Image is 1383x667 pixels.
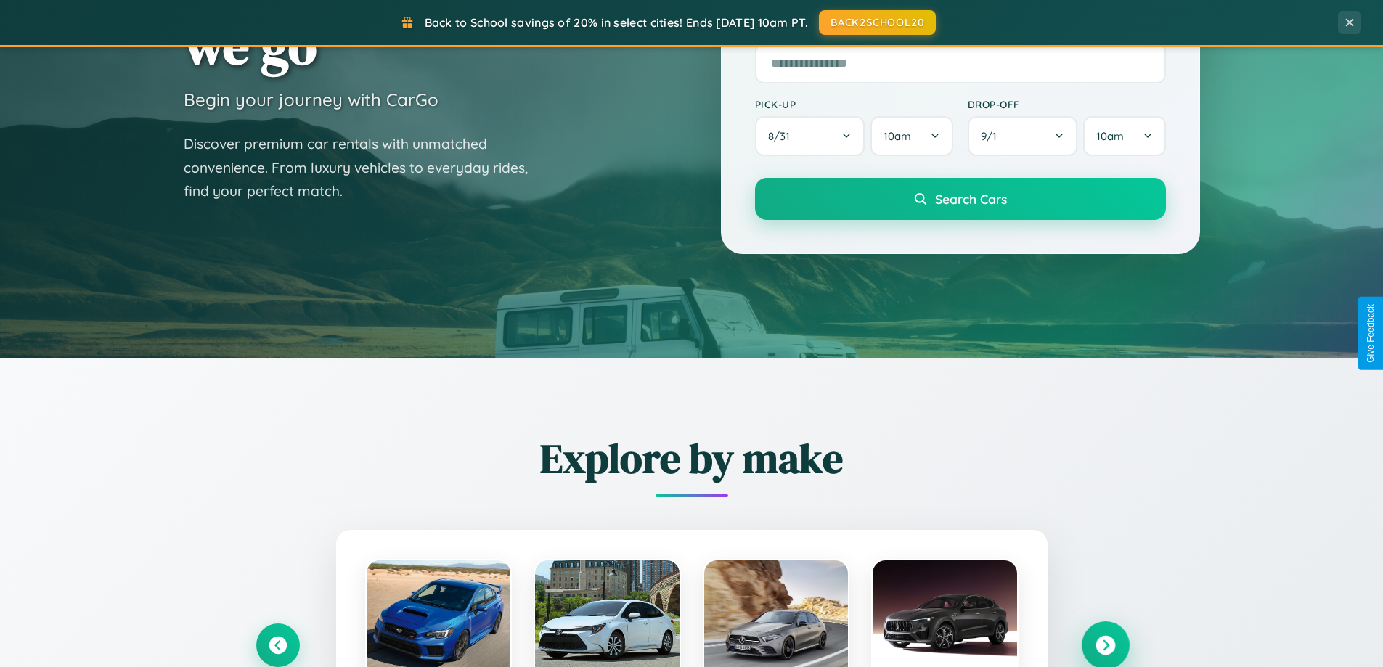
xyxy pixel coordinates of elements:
[981,129,1004,143] span: 9 / 1
[870,116,952,156] button: 10am
[968,116,1078,156] button: 9/1
[819,10,936,35] button: BACK2SCHOOL20
[968,98,1166,110] label: Drop-off
[755,178,1166,220] button: Search Cars
[1083,116,1165,156] button: 10am
[935,191,1007,207] span: Search Cars
[884,129,911,143] span: 10am
[1096,129,1124,143] span: 10am
[755,98,953,110] label: Pick-up
[184,132,547,203] p: Discover premium car rentals with unmatched convenience. From luxury vehicles to everyday rides, ...
[184,89,438,110] h3: Begin your journey with CarGo
[1366,304,1376,363] div: Give Feedback
[256,430,1127,486] h2: Explore by make
[425,15,808,30] span: Back to School savings of 20% in select cities! Ends [DATE] 10am PT.
[768,129,797,143] span: 8 / 31
[755,116,865,156] button: 8/31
